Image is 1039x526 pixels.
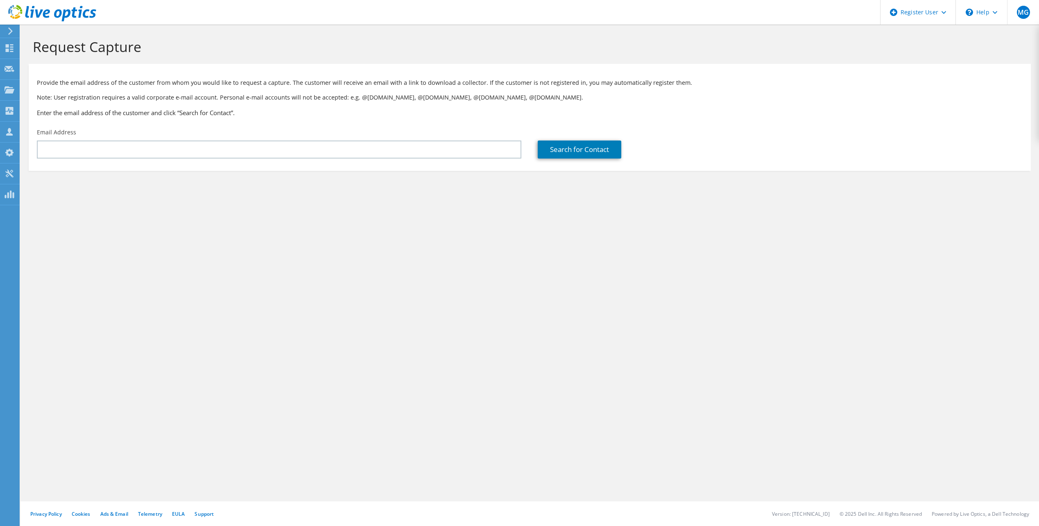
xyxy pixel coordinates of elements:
[37,108,1023,117] h3: Enter the email address of the customer and click “Search for Contact”.
[30,510,62,517] a: Privacy Policy
[772,510,830,517] li: Version: [TECHNICAL_ID]
[100,510,128,517] a: Ads & Email
[37,93,1023,102] p: Note: User registration requires a valid corporate e-mail account. Personal e-mail accounts will ...
[72,510,91,517] a: Cookies
[33,38,1023,55] h1: Request Capture
[195,510,214,517] a: Support
[37,128,76,136] label: Email Address
[538,141,621,159] a: Search for Contact
[37,78,1023,87] p: Provide the email address of the customer from whom you would like to request a capture. The cust...
[932,510,1029,517] li: Powered by Live Optics, a Dell Technology
[840,510,922,517] li: © 2025 Dell Inc. All Rights Reserved
[138,510,162,517] a: Telemetry
[966,9,973,16] svg: \n
[1017,6,1030,19] span: MG
[172,510,185,517] a: EULA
